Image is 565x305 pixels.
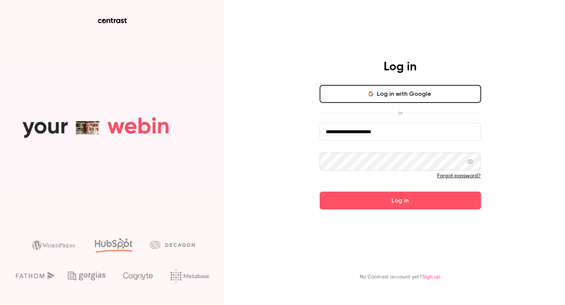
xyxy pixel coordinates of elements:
[437,173,481,179] a: Forgot password?
[320,85,481,103] button: Log in with Google
[384,60,417,74] h4: Log in
[360,273,441,281] p: No Contrast account yet?
[394,109,406,117] span: or
[150,241,195,249] img: decagon
[423,274,441,280] a: Sign up
[320,192,481,210] button: Log in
